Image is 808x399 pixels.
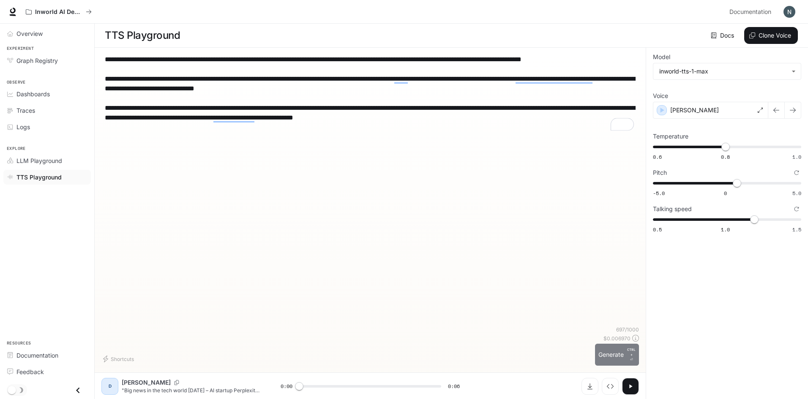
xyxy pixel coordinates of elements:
button: Inspect [602,378,619,395]
span: 0:06 [448,382,460,391]
p: Talking speed [653,206,692,212]
a: Overview [3,26,91,41]
a: Logs [3,119,91,134]
a: Docs [709,27,737,44]
button: Copy Voice ID [171,380,183,385]
a: Dashboards [3,87,91,101]
p: Voice [653,93,668,99]
p: "Big news in the tech world [DATE] – AI startup Perplexity has made a shocking move that could sh... [122,387,260,394]
a: Documentation [3,348,91,363]
span: 0.5 [653,226,662,233]
span: 0 [724,190,727,197]
span: Dashboards [16,90,50,98]
span: 5.0 [792,190,801,197]
span: Logs [16,122,30,131]
span: Overview [16,29,43,38]
p: Temperature [653,133,688,139]
textarea: To enrich screen reader interactions, please activate Accessibility in Grammarly extension settings [105,54,636,132]
a: LLM Playground [3,153,91,168]
span: Dark mode toggle [8,385,16,394]
p: 697 / 1000 [616,326,639,333]
button: Shortcuts [101,352,137,366]
div: inworld-tts-1-max [653,63,801,79]
span: Documentation [16,351,58,360]
p: ⏎ [627,347,636,362]
button: All workspaces [22,3,96,20]
div: D [103,380,117,393]
button: User avatar [781,3,798,20]
p: Inworld AI Demos [35,8,82,16]
p: [PERSON_NAME] [122,378,171,387]
p: $ 0.006970 [603,335,631,342]
span: Feedback [16,367,44,376]
a: Documentation [726,3,778,20]
div: inworld-tts-1-max [659,67,787,76]
a: Feedback [3,364,91,379]
button: Reset to default [792,204,801,214]
a: Traces [3,103,91,118]
img: User avatar [783,6,795,18]
span: Graph Registry [16,56,58,65]
span: Documentation [729,7,771,17]
h1: TTS Playground [105,27,180,44]
span: 1.0 [721,226,730,233]
span: 0.6 [653,153,662,160]
button: Reset to default [792,168,801,177]
span: -5.0 [653,190,665,197]
p: Model [653,54,670,60]
span: 0:00 [281,382,292,391]
span: 1.5 [792,226,801,233]
button: Clone Voice [744,27,798,44]
span: 1.0 [792,153,801,160]
button: GenerateCTRL +⏎ [595,344,639,366]
button: Close drawer [68,382,87,399]
span: 0.8 [721,153,730,160]
a: Graph Registry [3,53,91,68]
span: TTS Playground [16,173,62,182]
p: [PERSON_NAME] [670,106,719,114]
a: TTS Playground [3,170,91,185]
span: LLM Playground [16,156,62,165]
p: CTRL + [627,347,636,357]
p: Pitch [653,170,667,176]
span: Traces [16,106,35,115]
button: Download audio [581,378,598,395]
